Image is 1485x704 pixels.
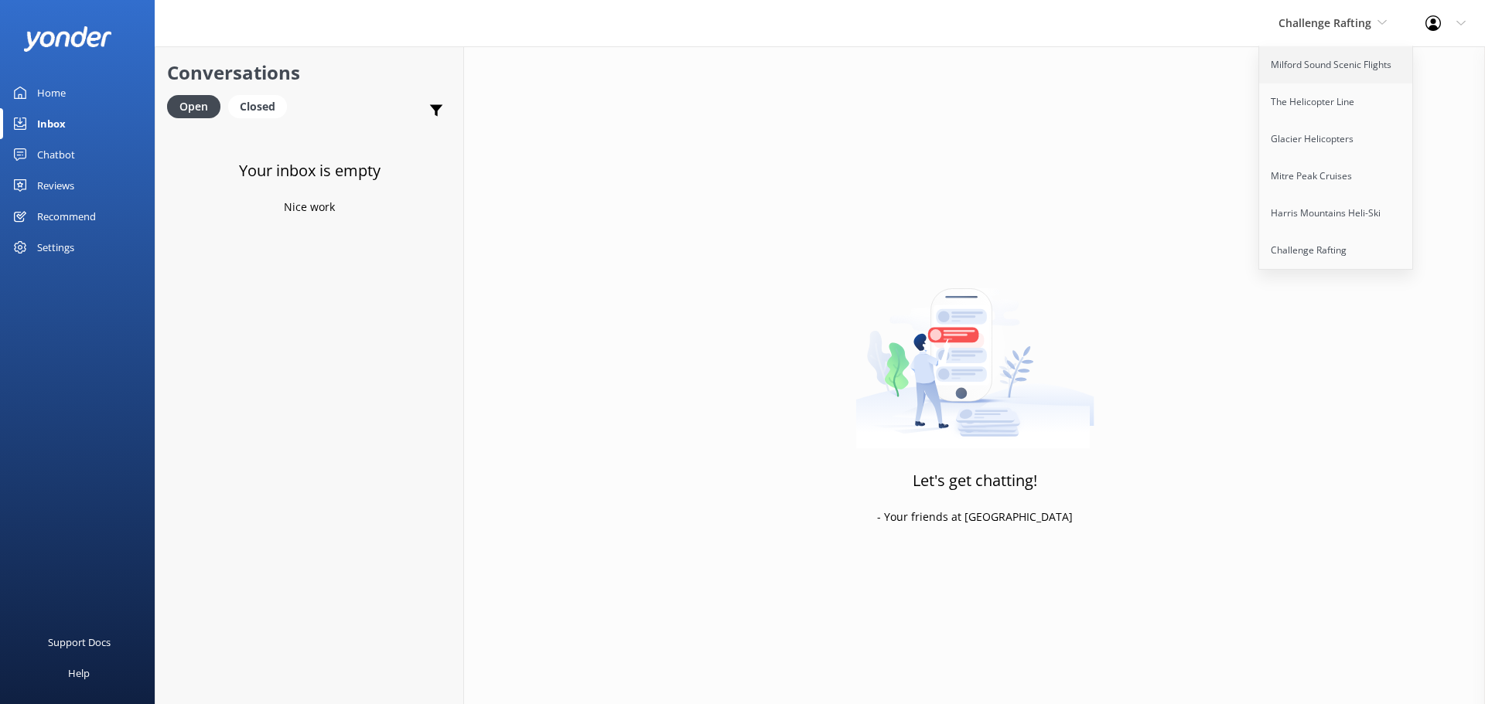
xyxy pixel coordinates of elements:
div: Open [167,95,220,118]
div: Support Docs [48,627,111,658]
div: Closed [228,95,287,118]
span: Challenge Rafting [1278,15,1371,30]
a: Challenge Rafting [1259,232,1414,269]
a: Glacier Helicopters [1259,121,1414,158]
a: The Helicopter Line [1259,83,1414,121]
a: Milford Sound Scenic Flights [1259,46,1414,83]
div: Chatbot [37,139,75,170]
div: Reviews [37,170,74,201]
div: Settings [37,232,74,263]
a: Open [167,97,228,114]
p: - Your friends at [GEOGRAPHIC_DATA] [877,508,1073,525]
a: Closed [228,97,295,114]
div: Inbox [37,108,66,139]
p: Nice work [284,199,335,216]
img: yonder-white-logo.png [23,26,112,52]
a: Mitre Peak Cruises [1259,158,1414,195]
h3: Let's get chatting! [913,468,1037,493]
div: Recommend [37,201,96,232]
img: artwork of a man stealing a conversation from at giant smartphone [855,256,1094,449]
a: Harris Mountains Heli-Ski [1259,195,1414,232]
div: Help [68,658,90,689]
h2: Conversations [167,58,452,87]
h3: Your inbox is empty [239,158,381,183]
div: Home [37,77,66,108]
